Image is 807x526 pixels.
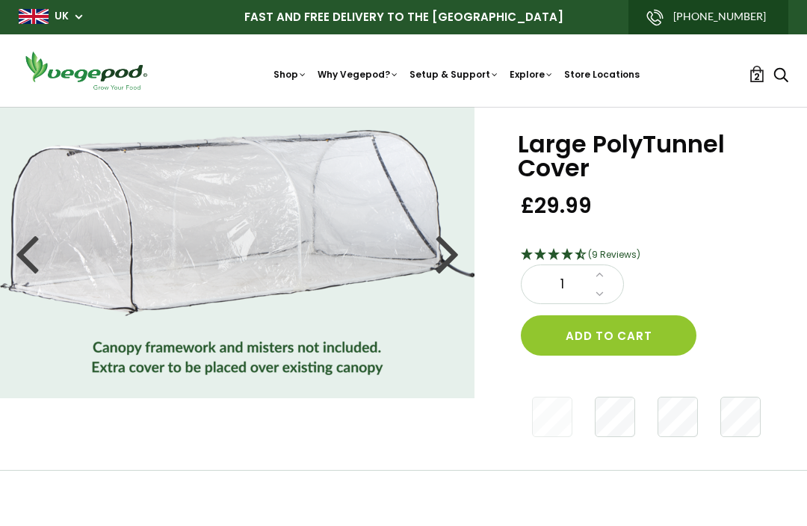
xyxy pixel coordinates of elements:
[591,265,608,285] a: Increase quantity by 1
[773,68,788,84] a: Search
[521,246,770,265] div: 4.44 Stars - 9 Reviews
[537,275,587,294] span: 1
[521,192,592,220] span: £29.99
[19,9,49,24] img: gb_large.png
[749,66,765,82] a: 2
[409,68,499,81] a: Setup & Support
[591,285,608,304] a: Decrease quantity by 1
[588,248,640,261] span: (9 Reviews)
[564,68,640,81] a: Store Locations
[518,132,770,180] h1: Large PolyTunnel Cover
[754,69,760,84] span: 2
[510,68,554,81] a: Explore
[273,68,307,81] a: Shop
[318,68,399,81] a: Why Vegepod?
[521,315,696,356] button: Add to cart
[55,9,69,24] a: UK
[19,49,153,92] img: Vegepod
